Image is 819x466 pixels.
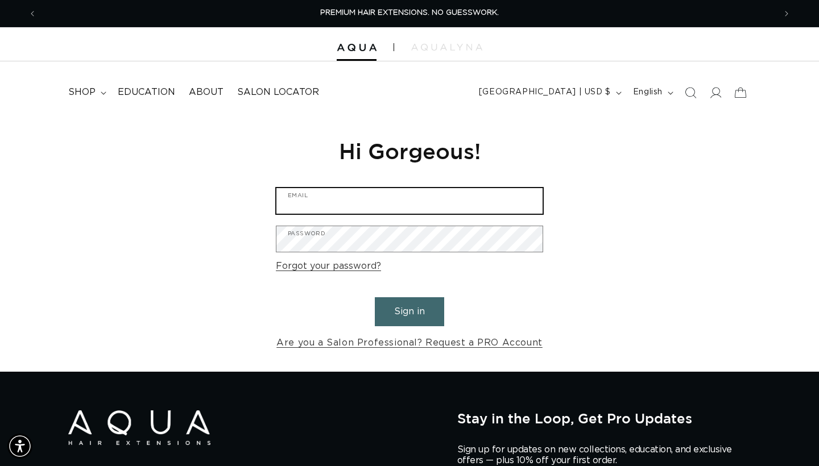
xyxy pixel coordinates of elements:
[276,188,543,214] input: Email
[665,343,819,466] iframe: Chat Widget
[479,86,611,98] span: [GEOGRAPHIC_DATA] | USD $
[7,434,32,459] div: Accessibility Menu
[633,86,663,98] span: English
[678,80,703,105] summary: Search
[111,80,182,105] a: Education
[626,82,678,103] button: English
[411,44,482,51] img: aqualyna.com
[61,80,111,105] summary: shop
[20,3,45,24] button: Previous announcement
[774,3,799,24] button: Next announcement
[457,410,751,426] h2: Stay in the Loop, Get Pro Updates
[276,137,543,165] h1: Hi Gorgeous!
[472,82,626,103] button: [GEOGRAPHIC_DATA] | USD $
[457,444,742,466] p: Sign up for updates on new collections, education, and exclusive offers — plus 10% off your first...
[276,258,381,274] a: Forgot your password?
[375,297,444,326] button: Sign in
[68,410,210,445] img: Aqua Hair Extensions
[118,86,175,98] span: Education
[182,80,230,105] a: About
[237,86,319,98] span: Salon Locator
[189,86,224,98] span: About
[276,335,543,351] a: Are you a Salon Professional? Request a PRO Account
[68,86,96,98] span: shop
[320,9,499,16] span: PREMIUM HAIR EXTENSIONS. NO GUESSWORK.
[337,44,377,52] img: Aqua Hair Extensions
[230,80,326,105] a: Salon Locator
